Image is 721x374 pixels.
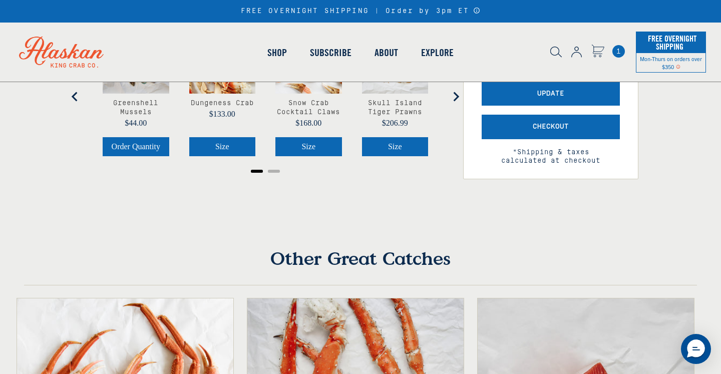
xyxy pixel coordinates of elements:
div: You Might Like [83,17,448,176]
span: $206.99 [382,119,408,127]
ul: Select a slide to show [83,166,448,174]
span: *Shipping & taxes calculated at checkout [482,139,620,165]
img: search [550,47,562,58]
div: Messenger Dummy Widget [681,334,711,364]
img: Alaskan King Crab Co. logo [5,23,118,82]
a: Shop [256,24,298,81]
a: Cart [591,45,604,59]
button: Select Skull Island Tiger Prawns size [362,137,429,156]
span: Shipping Notice Icon [676,63,680,70]
span: $133.00 [209,110,235,118]
button: Checkout [482,115,620,139]
span: Size [215,142,229,151]
span: Free Overnight Shipping [645,31,696,54]
span: Mon-Thurs on orders over $350 [640,55,702,70]
div: product [352,17,439,166]
div: product [93,17,179,166]
a: Explore [410,24,465,81]
button: Go to page 1 [251,170,263,173]
h4: Other Great Catches [24,247,697,285]
div: FREE OVERNIGHT SHIPPING | Order by 3pm ET [241,7,481,16]
a: Subscribe [298,24,363,81]
button: Go to last slide [65,87,85,107]
button: Update [482,82,620,106]
div: product [265,17,352,166]
button: Select Greenshell Mussels order quantity [103,137,169,156]
span: 1 [612,45,625,58]
button: Select Dungeness Crab size [189,137,256,156]
span: Update [537,90,564,98]
a: Cart [612,45,625,58]
span: Checkout [533,123,569,131]
span: Size [301,142,315,151]
button: Go to page 2 [268,170,280,173]
span: $44.00 [125,119,147,127]
span: Order Quantity [112,142,160,151]
button: Next slide [446,87,466,107]
a: About [363,24,410,81]
a: Announcement Bar Modal [473,7,481,14]
span: $168.00 [295,119,321,127]
div: product [179,17,266,166]
img: account [571,47,582,58]
button: Select Snow Crab Cocktail Claws size [275,137,342,156]
span: Size [388,142,402,151]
